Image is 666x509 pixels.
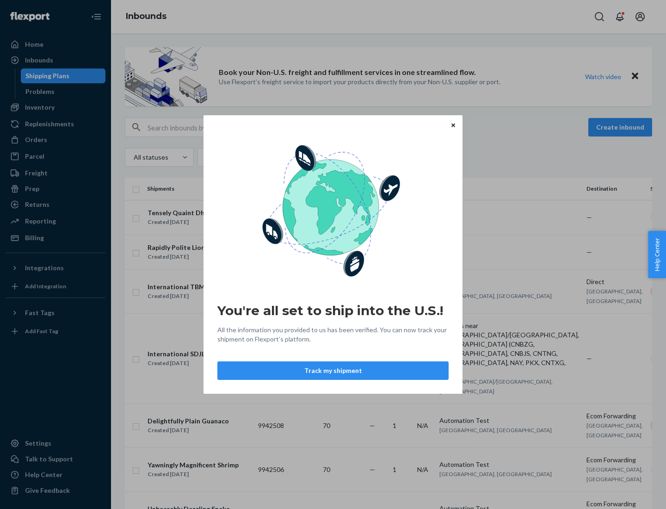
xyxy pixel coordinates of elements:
button: Track my shipment [217,361,449,380]
button: Help Center [648,231,666,278]
h2: You're all set to ship into the U.S.! [217,302,449,319]
button: Close [449,120,458,130]
span: All the information you provided to us has been verified. You can now track your shipment on Flex... [217,325,449,344]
